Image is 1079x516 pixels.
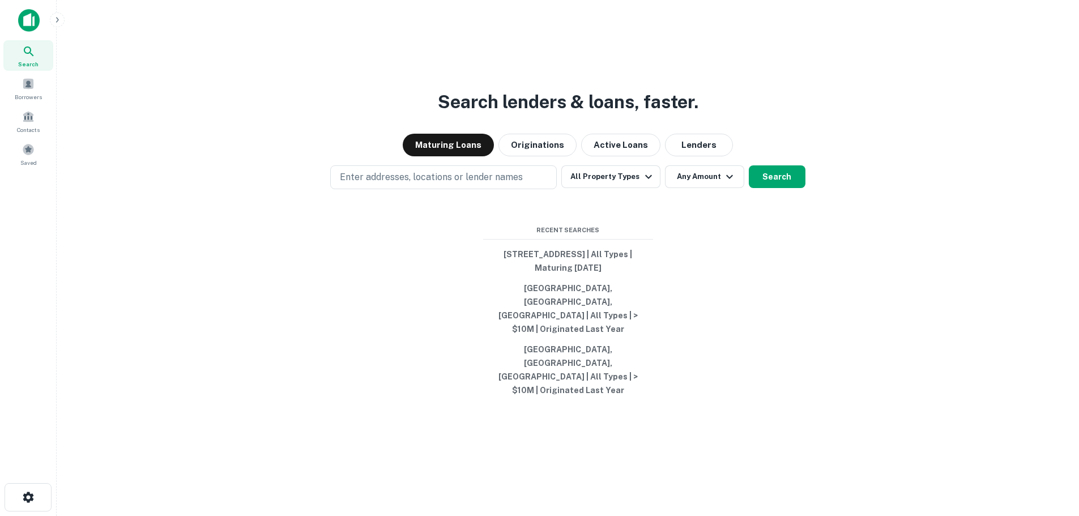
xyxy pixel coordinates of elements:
[749,165,805,188] button: Search
[3,139,53,169] a: Saved
[438,88,698,116] h3: Search lenders & loans, faster.
[581,134,660,156] button: Active Loans
[483,225,653,235] span: Recent Searches
[18,59,39,69] span: Search
[483,244,653,278] button: [STREET_ADDRESS] | All Types | Maturing [DATE]
[561,165,660,188] button: All Property Types
[330,165,557,189] button: Enter addresses, locations or lender names
[403,134,494,156] button: Maturing Loans
[498,134,577,156] button: Originations
[665,165,744,188] button: Any Amount
[1022,425,1079,480] iframe: Chat Widget
[3,106,53,137] a: Contacts
[3,73,53,104] a: Borrowers
[340,170,523,184] p: Enter addresses, locations or lender names
[18,9,40,32] img: capitalize-icon.png
[483,278,653,339] button: [GEOGRAPHIC_DATA], [GEOGRAPHIC_DATA], [GEOGRAPHIC_DATA] | All Types | > $10M | Originated Last Year
[483,339,653,400] button: [GEOGRAPHIC_DATA], [GEOGRAPHIC_DATA], [GEOGRAPHIC_DATA] | All Types | > $10M | Originated Last Year
[665,134,733,156] button: Lenders
[15,92,42,101] span: Borrowers
[17,125,40,134] span: Contacts
[20,158,37,167] span: Saved
[3,40,53,71] a: Search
